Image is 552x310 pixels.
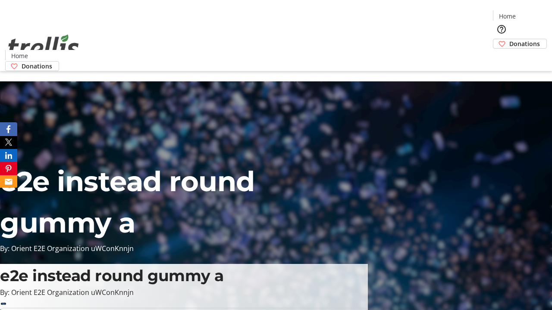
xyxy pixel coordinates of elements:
[11,51,28,60] span: Home
[6,51,33,60] a: Home
[5,25,82,68] img: Orient E2E Organization uWConKnnjn's Logo
[493,12,521,21] a: Home
[22,62,52,71] span: Donations
[493,49,510,66] button: Cart
[5,61,59,71] a: Donations
[493,39,547,49] a: Donations
[509,39,540,48] span: Donations
[493,21,510,38] button: Help
[499,12,516,21] span: Home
